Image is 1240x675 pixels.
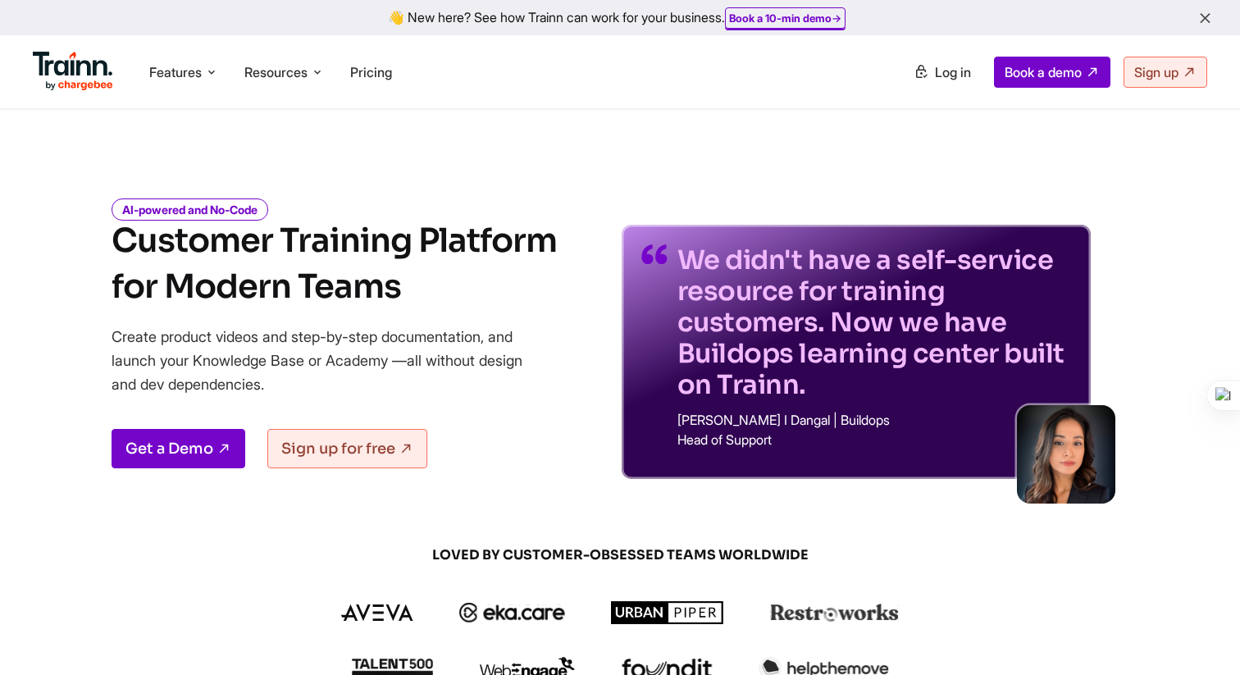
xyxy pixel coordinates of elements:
[994,57,1110,88] a: Book a demo
[729,11,832,25] b: Book a 10-min demo
[10,10,1230,25] div: 👋 New here? See how Trainn can work for your business.
[341,604,413,621] img: aveva logo
[267,429,427,468] a: Sign up for free
[350,64,392,80] a: Pricing
[244,63,308,81] span: Resources
[1005,64,1082,80] span: Book a demo
[611,601,724,624] img: urbanpiper logo
[1124,57,1207,88] a: Sign up
[459,603,566,623] img: ekacare logo
[729,11,841,25] a: Book a 10-min demo→
[112,198,268,221] i: AI-powered and No-Code
[1017,405,1115,504] img: sabina-buildops.d2e8138.png
[677,413,1071,426] p: [PERSON_NAME] I Dangal | Buildops
[226,546,1014,564] span: LOVED BY CUSTOMER-OBSESSED TEAMS WORLDWIDE
[1134,64,1178,80] span: Sign up
[677,244,1071,400] p: We didn't have a self-service resource for training customers. Now we have Buildops learning cent...
[904,57,981,87] a: Log in
[112,429,245,468] a: Get a Demo
[935,64,971,80] span: Log in
[641,244,668,264] img: quotes-purple.41a7099.svg
[112,325,546,396] p: Create product videos and step-by-step documentation, and launch your Knowledge Base or Academy —...
[677,433,1071,446] p: Head of Support
[112,218,557,310] h1: Customer Training Platform for Modern Teams
[33,52,113,91] img: Trainn Logo
[149,63,202,81] span: Features
[770,604,899,622] img: restroworks logo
